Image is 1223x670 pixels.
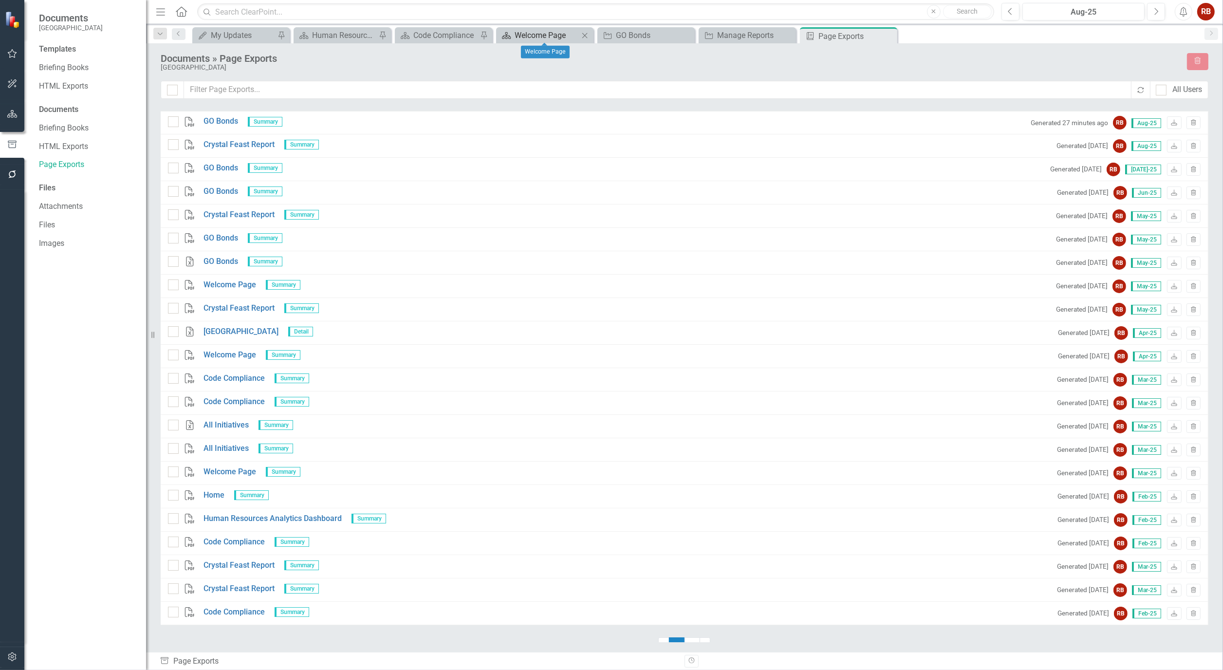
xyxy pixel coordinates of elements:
[39,238,136,249] a: Images
[1132,375,1161,385] span: Mar-25
[1113,443,1127,457] div: RB
[1050,165,1102,174] small: Generated [DATE]
[39,44,136,55] div: Templates
[266,350,300,360] span: Summary
[600,29,692,41] a: GO Bonds
[161,53,1177,64] div: Documents » Page Exports
[1112,233,1126,246] div: RB
[1113,139,1127,153] div: RB
[1132,188,1161,198] span: Jun-25
[39,62,136,74] a: Briefing Books
[717,29,794,41] div: Manage Reports
[39,81,136,92] a: HTML Exports
[663,641,665,650] span: ‹
[284,140,319,149] span: Summary
[1057,539,1109,548] small: Generated [DATE]
[669,637,685,654] span: 1
[204,116,238,127] a: GO Bonds
[266,467,300,477] span: Summary
[1056,305,1108,314] small: Generated [DATE]
[413,29,478,41] div: Code Compliance
[248,186,282,196] span: Summary
[275,397,309,407] span: Summary
[39,12,103,24] span: Documents
[1131,305,1161,315] span: May-25
[943,5,992,19] button: Search
[1057,398,1109,408] small: Generated [DATE]
[1132,515,1161,525] span: Feb-25
[284,210,319,220] span: Summary
[204,607,265,618] a: Code Compliance
[1131,141,1161,151] span: Aug-25
[204,560,275,571] a: Crystal Feast Report
[248,117,282,127] span: Summary
[39,24,103,32] small: [GEOGRAPHIC_DATA]
[1131,118,1161,128] span: Aug-25
[1132,609,1161,618] span: Feb-25
[1113,373,1127,387] div: RB
[204,373,265,384] a: Code Compliance
[1056,211,1108,221] small: Generated [DATE]
[288,327,313,336] span: Detail
[1056,281,1108,291] small: Generated [DATE]
[1113,186,1127,200] div: RB
[275,607,309,617] span: Summary
[1057,445,1109,454] small: Generated [DATE]
[39,159,136,170] a: Page Exports
[1057,188,1109,197] small: Generated [DATE]
[39,183,136,194] div: Files
[1112,303,1126,316] div: RB
[701,29,794,41] a: Manage Reports
[397,29,478,41] a: Code Compliance
[1125,165,1161,174] span: [DATE]-25
[1132,492,1161,502] span: Feb-25
[39,104,136,115] div: Documents
[248,233,282,243] span: Summary
[312,29,376,41] div: Human Resources Analytics Dashboard
[1133,352,1161,361] span: Apr-25
[1107,163,1120,176] div: RB
[685,637,700,654] a: 2
[1133,328,1161,338] span: Apr-25
[204,490,224,501] a: Home
[704,641,706,650] span: ›
[1114,537,1128,550] div: RB
[204,256,238,267] a: GO Bonds
[39,123,136,134] a: Briefing Books
[1113,560,1127,574] div: RB
[1132,468,1161,478] span: Mar-25
[275,373,309,383] span: Summary
[1057,609,1109,618] small: Generated [DATE]
[1114,490,1128,503] div: RB
[204,513,342,524] a: Human Resources Analytics Dashboard
[204,233,238,244] a: GO Bonds
[1131,281,1161,291] span: May-25
[204,303,275,314] a: Crystal Feast Report
[1197,3,1215,20] div: RB
[266,280,300,290] span: Summary
[1131,258,1161,268] span: May-25
[204,186,238,197] a: GO Bonds
[204,420,249,431] a: All Initiatives
[296,29,376,41] a: Human Resources Analytics Dashboard
[1113,420,1127,433] div: RB
[1058,328,1110,337] small: Generated [DATE]
[1113,116,1127,130] div: RB
[160,656,677,667] div: Page Exports
[204,443,249,454] a: All Initiatives
[515,29,579,41] div: Welcome Page
[1131,235,1161,244] span: May-25
[1057,468,1109,478] small: Generated [DATE]
[1114,607,1128,620] div: RB
[259,444,293,453] span: Summary
[1113,396,1127,410] div: RB
[5,11,22,28] img: ClearPoint Strategy
[521,46,570,58] div: Welcome Page
[1057,585,1109,595] small: Generated [DATE]
[211,29,275,41] div: My Updates
[1132,585,1161,595] span: Mar-25
[957,7,978,15] span: Search
[818,30,895,42] div: Page Exports
[1057,562,1109,571] small: Generated [DATE]
[39,220,136,231] a: Files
